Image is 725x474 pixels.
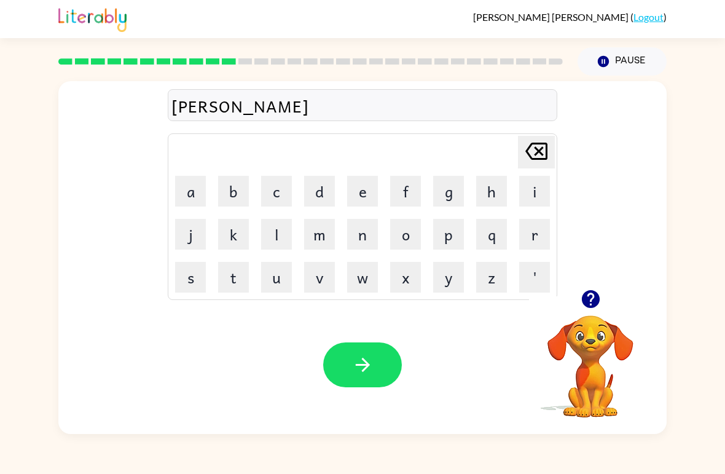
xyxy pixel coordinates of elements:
[519,176,550,207] button: i
[519,219,550,250] button: r
[476,262,507,293] button: z
[261,262,292,293] button: u
[390,219,421,250] button: o
[476,219,507,250] button: q
[218,176,249,207] button: b
[433,219,464,250] button: p
[175,219,206,250] button: j
[175,262,206,293] button: s
[261,219,292,250] button: l
[304,219,335,250] button: m
[304,176,335,207] button: d
[347,176,378,207] button: e
[218,219,249,250] button: k
[171,93,554,119] div: [PERSON_NAME]
[476,176,507,207] button: h
[473,11,667,23] div: ( )
[473,11,630,23] span: [PERSON_NAME] [PERSON_NAME]
[347,262,378,293] button: w
[578,47,667,76] button: Pause
[218,262,249,293] button: t
[529,296,652,419] video: Your browser must support playing .mp4 files to use Literably. Please try using another browser.
[175,176,206,207] button: a
[58,5,127,32] img: Literably
[433,176,464,207] button: g
[347,219,378,250] button: n
[304,262,335,293] button: v
[261,176,292,207] button: c
[433,262,464,293] button: y
[390,262,421,293] button: x
[519,262,550,293] button: '
[633,11,664,23] a: Logout
[390,176,421,207] button: f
